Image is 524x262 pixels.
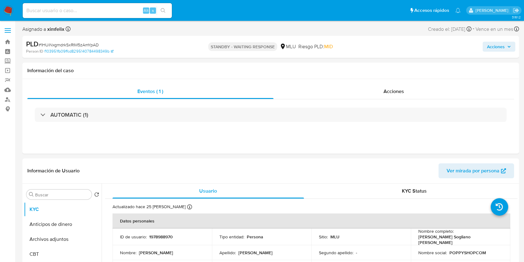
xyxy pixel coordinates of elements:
[483,42,515,52] button: Acciones
[476,7,511,13] p: ximena.felix@mercadolibre.com
[238,250,273,255] p: [PERSON_NAME]
[120,250,136,255] p: Nombre :
[29,192,34,197] button: Buscar
[113,204,186,210] p: Actualizado hace 25 [PERSON_NAME]
[139,250,173,255] p: [PERSON_NAME]
[199,187,217,194] span: Usuario
[27,168,80,174] h1: Información de Usuario
[513,7,519,14] a: Salir
[319,250,353,255] p: Segundo apellido :
[219,234,244,240] p: Tipo entidad :
[94,192,99,199] button: Volver al orden por defecto
[120,234,147,240] p: ID de usuario :
[26,49,43,54] b: Person ID
[414,7,449,14] span: Accesos rápidos
[22,26,64,33] span: Asignado a
[24,232,102,247] button: Archivos adjuntos
[330,234,339,240] p: MLU
[418,228,454,234] p: Nombre completo :
[487,42,505,52] span: Acciones
[439,163,514,178] button: Ver mirada por persona
[152,7,154,13] span: s
[219,250,236,255] p: Apellido :
[319,234,328,240] p: Sitio :
[24,202,102,217] button: KYC
[35,192,89,198] input: Buscar
[428,25,471,33] div: Creado el: [DATE]
[402,187,427,194] span: KYC Status
[23,7,172,15] input: Buscar usuario o caso...
[39,42,99,48] span: # 1HUiNxgmdrkSxRIM5zAmYpAD
[46,26,64,33] b: ximfelix
[157,6,169,15] button: search-icon
[455,8,461,13] a: Notificaciones
[24,247,102,262] button: CBT
[324,43,333,50] span: MID
[356,250,357,255] p: -
[418,250,447,255] p: Nombre social :
[384,88,404,95] span: Acciones
[50,111,88,118] h3: AUTOMATIC (1)
[113,213,510,228] th: Datos personales
[449,250,486,255] p: POPPYSHOPCOM
[298,43,333,50] span: Riesgo PLD:
[476,26,513,33] span: Vence en un mes
[473,25,474,33] span: -
[208,42,277,51] p: STANDBY - WAITING RESPONSE
[27,68,514,74] h1: Información del caso
[280,43,296,50] div: MLU
[447,163,499,178] span: Ver mirada por persona
[24,217,102,232] button: Anticipos de dinero
[418,234,500,245] p: [PERSON_NAME] Sogliano [PERSON_NAME]
[35,108,507,122] div: AUTOMATIC (1)
[137,88,163,95] span: Eventos ( 1 )
[44,49,113,54] a: f103951fb09ffcd8295140784498349b
[144,7,149,13] span: Alt
[26,39,39,49] b: PLD
[149,234,173,240] p: 1978988970
[247,234,263,240] p: Persona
